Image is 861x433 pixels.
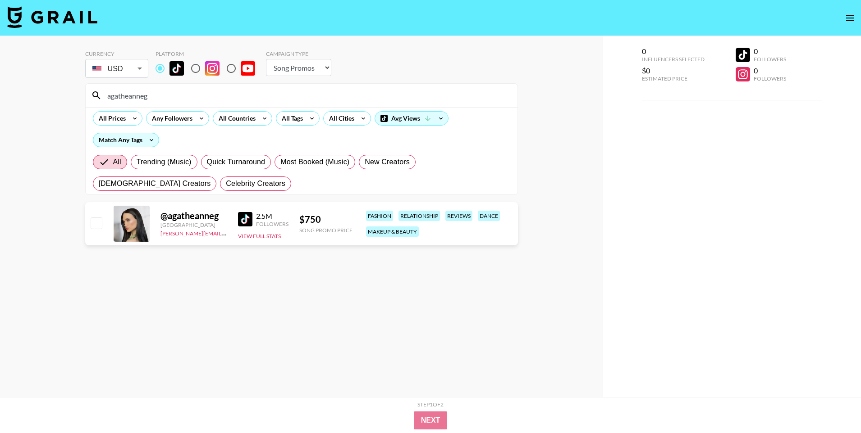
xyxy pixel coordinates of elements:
[414,411,448,429] button: Next
[299,227,353,234] div: Song Promo Price
[7,6,97,28] img: Grail Talent
[241,61,255,76] img: YouTube
[102,88,512,103] input: Search by User Name
[417,401,444,408] div: Step 1 of 2
[99,178,211,189] span: [DEMOGRAPHIC_DATA] Creators
[642,47,705,56] div: 0
[160,210,227,221] div: @ agatheanneg
[93,112,128,125] div: All Prices
[207,157,266,167] span: Quick Turnaround
[213,112,257,125] div: All Countries
[754,47,786,56] div: 0
[754,75,786,82] div: Followers
[816,388,850,422] iframe: Drift Widget Chat Controller
[113,157,121,167] span: All
[160,221,227,228] div: [GEOGRAPHIC_DATA]
[280,157,349,167] span: Most Booked (Music)
[366,226,419,237] div: makeup & beauty
[324,112,356,125] div: All Cities
[642,56,705,63] div: Influencers Selected
[256,212,289,221] div: 2.5M
[266,50,331,57] div: Campaign Type
[299,214,353,225] div: $ 750
[365,157,410,167] span: New Creators
[156,50,262,57] div: Platform
[238,212,252,226] img: TikTok
[754,66,786,75] div: 0
[160,228,294,237] a: [PERSON_NAME][EMAIL_ADDRESS][DOMAIN_NAME]
[137,157,192,167] span: Trending (Music)
[366,211,393,221] div: fashion
[642,75,705,82] div: Estimated Price
[169,61,184,76] img: TikTok
[87,61,147,77] div: USD
[85,50,148,57] div: Currency
[398,211,440,221] div: relationship
[93,133,159,147] div: Match Any Tags
[205,61,220,76] img: Instagram
[754,56,786,63] div: Followers
[256,221,289,227] div: Followers
[841,9,859,27] button: open drawer
[226,178,285,189] span: Celebrity Creators
[238,233,281,239] button: View Full Stats
[642,66,705,75] div: $0
[478,211,500,221] div: dance
[147,112,194,125] div: Any Followers
[375,112,448,125] div: Avg Views
[276,112,305,125] div: All Tags
[445,211,472,221] div: reviews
